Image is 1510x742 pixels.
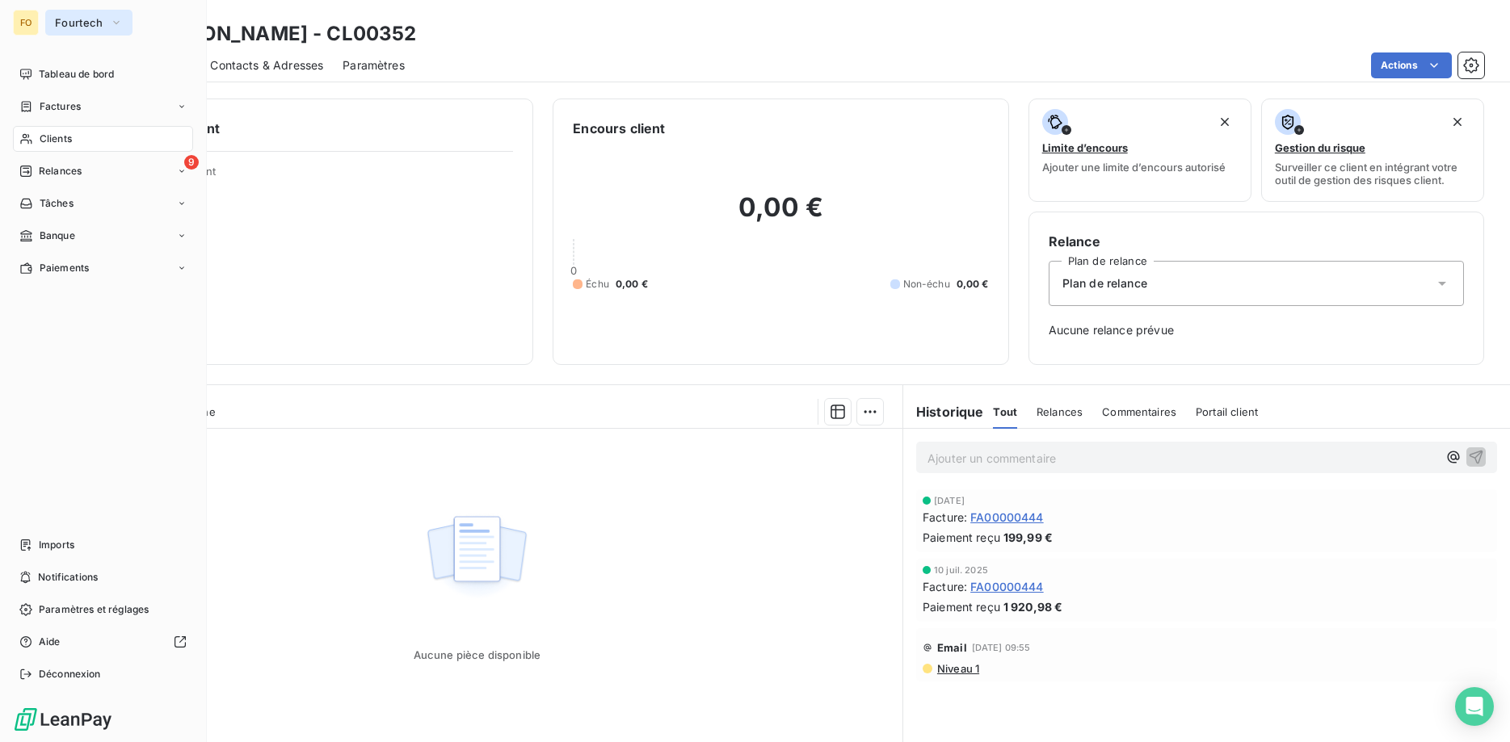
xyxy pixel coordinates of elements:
h6: Informations client [98,119,513,138]
span: FA00000444 [970,578,1044,595]
h6: Historique [903,402,984,421]
span: Clients [40,132,72,146]
span: 0 [570,264,577,277]
span: Non-échu [903,277,950,291]
span: Facture : [923,578,967,595]
span: Notifications [38,570,98,585]
span: Limite d’encours [1042,141,1128,154]
span: [DATE] 09:55 [972,643,1031,652]
span: Déconnexion [39,667,101,681]
div: FO [13,10,39,36]
span: Relances [1037,405,1083,418]
span: Facture : [923,509,967,526]
span: Paiement reçu [923,529,1000,546]
span: 199,99 € [1003,529,1053,546]
span: Portail client [1196,405,1258,418]
span: [DATE] [934,496,965,505]
span: Aide [39,635,61,649]
span: 0,00 € [616,277,648,291]
span: Paiements [40,261,89,275]
a: Aide [13,629,193,655]
h3: [PERSON_NAME] - CL00352 [142,19,416,48]
span: Factures [40,99,81,114]
button: Gestion du risqueSurveiller ce client en intégrant votre outil de gestion des risques client. [1261,99,1484,202]
span: Propriétés Client [130,165,513,187]
img: Empty state [425,507,528,607]
span: Fourtech [55,16,103,29]
span: Relances [39,164,82,178]
span: Email [937,641,967,654]
button: Limite d’encoursAjouter une limite d’encours autorisé [1028,99,1251,202]
span: Gestion du risque [1275,141,1365,154]
button: Actions [1371,52,1452,78]
h2: 0,00 € [573,191,988,240]
span: Contacts & Adresses [210,57,323,73]
span: Ajouter une limite d’encours autorisé [1042,161,1226,174]
img: Logo LeanPay [13,706,113,732]
span: Aucune relance prévue [1049,322,1464,338]
span: Commentaires [1102,405,1176,418]
h6: Relance [1049,232,1464,251]
span: Niveau 1 [936,662,979,675]
span: Plan de relance [1062,275,1147,291]
span: 9 [184,155,199,170]
span: Tableau de bord [39,67,114,82]
span: Imports [39,538,74,552]
span: Banque [40,228,75,243]
span: Paiement reçu [923,598,1000,615]
span: Surveiller ce client en intégrant votre outil de gestion des risques client. [1275,161,1470,187]
span: Paramètres [343,57,405,73]
span: Tâches [40,196,74,211]
span: FA00000444 [970,509,1044,526]
div: Open Intercom Messenger [1455,687,1494,726]
span: 10 juil. 2025 [934,565,988,575]
h6: Encours client [573,119,665,138]
span: Paramètres et réglages [39,602,149,617]
span: 0,00 € [957,277,989,291]
span: Aucune pièce disponible [414,648,540,661]
span: Échu [586,277,609,291]
span: 1 920,98 € [1003,598,1063,615]
span: Tout [993,405,1017,418]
